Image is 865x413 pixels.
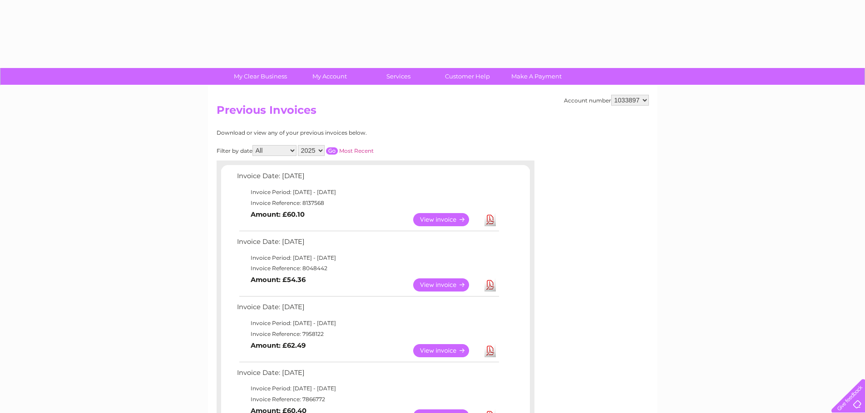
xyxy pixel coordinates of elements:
a: My Clear Business [223,68,298,85]
td: Invoice Period: [DATE] - [DATE] [235,253,500,263]
a: Download [484,278,496,292]
a: Most Recent [339,147,374,154]
div: Filter by date [217,145,455,156]
a: Download [484,213,496,226]
b: Amount: £62.49 [251,341,306,350]
td: Invoice Reference: 7958122 [235,329,500,340]
div: Download or view any of your previous invoices below. [217,130,455,136]
td: Invoice Period: [DATE] - [DATE] [235,383,500,394]
td: Invoice Date: [DATE] [235,367,500,384]
div: Account number [564,95,649,106]
b: Amount: £60.10 [251,210,305,219]
td: Invoice Period: [DATE] - [DATE] [235,318,500,329]
h2: Previous Invoices [217,104,649,121]
a: View [413,213,480,226]
td: Invoice Reference: 7866772 [235,394,500,405]
a: Download [484,344,496,357]
td: Invoice Reference: 8048442 [235,263,500,274]
a: Customer Help [430,68,505,85]
a: View [413,344,480,357]
a: View [413,278,480,292]
a: My Account [292,68,367,85]
a: Services [361,68,436,85]
b: Amount: £54.36 [251,276,306,284]
td: Invoice Date: [DATE] [235,236,500,253]
td: Invoice Period: [DATE] - [DATE] [235,187,500,198]
td: Invoice Date: [DATE] [235,301,500,318]
a: Make A Payment [499,68,574,85]
td: Invoice Reference: 8137568 [235,198,500,209]
td: Invoice Date: [DATE] [235,170,500,187]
